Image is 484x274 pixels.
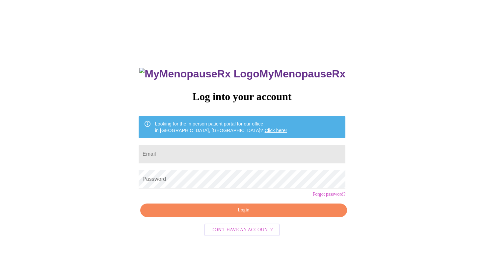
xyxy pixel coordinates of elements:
a: Click here! [265,128,287,133]
a: Forgot password? [312,192,345,197]
span: Login [148,206,339,214]
img: MyMenopauseRx Logo [139,68,259,80]
button: Login [140,204,347,217]
h3: Log into your account [139,91,345,103]
h3: MyMenopauseRx [139,68,345,80]
div: Looking for the in person patient portal for our office in [GEOGRAPHIC_DATA], [GEOGRAPHIC_DATA]? [155,118,287,136]
a: Don't have an account? [202,227,282,232]
button: Don't have an account? [204,224,280,236]
span: Don't have an account? [211,226,273,234]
